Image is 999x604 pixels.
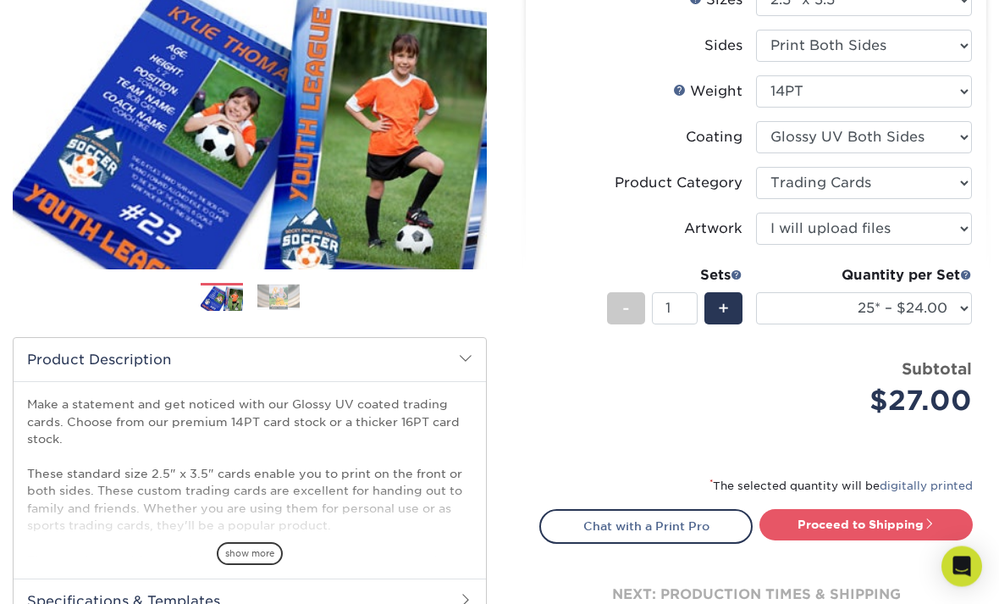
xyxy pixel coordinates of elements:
span: show more [217,543,283,566]
div: $27.00 [769,381,972,422]
p: Make a statement and get noticed with our Glossy UV coated trading cards. Choose from our premium... [27,396,472,604]
img: Trading Cards 02 [257,285,300,311]
div: Open Intercom Messenger [941,546,982,587]
div: Sides [704,36,742,57]
div: Product Category [615,174,742,194]
div: Sets [607,266,742,286]
small: The selected quantity will be [709,480,973,493]
div: Artwork [684,219,742,240]
img: Trading Cards 01 [201,285,243,314]
h2: Product Description [14,339,486,382]
iframe: Google Customer Reviews [4,552,144,598]
div: Quantity per Set [756,266,972,286]
span: + [718,296,729,322]
span: - [622,296,630,322]
div: Weight [673,82,742,103]
a: Chat with a Print Pro [539,510,753,544]
a: Proceed to Shipping [759,510,973,540]
strong: Subtotal [902,360,972,379]
div: Coating [686,128,742,148]
a: digitally printed [880,480,973,493]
